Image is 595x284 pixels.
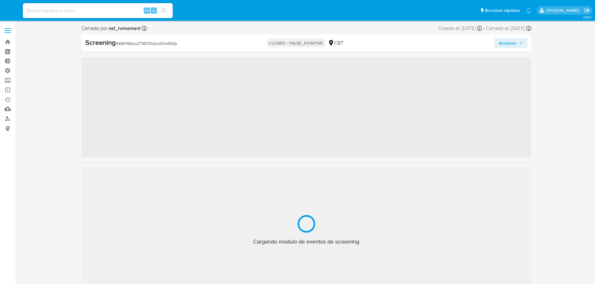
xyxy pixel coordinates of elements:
span: Acciones [499,38,517,48]
span: # aGHGbzu2TIBCt1oyUdOwGI3p [116,40,177,46]
p: CLOSED - FALSE_POSITIVE [266,39,325,47]
b: ext_romamani [107,25,141,32]
span: Cerrado por [82,25,141,32]
input: Buscar usuario o caso... [23,7,173,15]
a: Salir [584,7,590,14]
span: s [153,7,155,13]
p: marianela.tarsia@mercadolibre.com [546,7,582,13]
span: Cargando módulo de eventos de screening [253,238,359,245]
span: Accesos rápidos [485,7,520,14]
span: Alt [144,7,149,13]
span: ‌ [82,57,531,157]
div: Cerrado el: [DATE] [486,25,531,32]
div: CBT [328,40,344,46]
span: - [483,25,485,32]
button: search-icon [157,6,170,15]
button: Acciones [494,38,527,48]
div: Creado el: [DATE] [438,25,482,32]
a: Notificaciones [526,8,531,13]
b: Screening [85,37,116,47]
